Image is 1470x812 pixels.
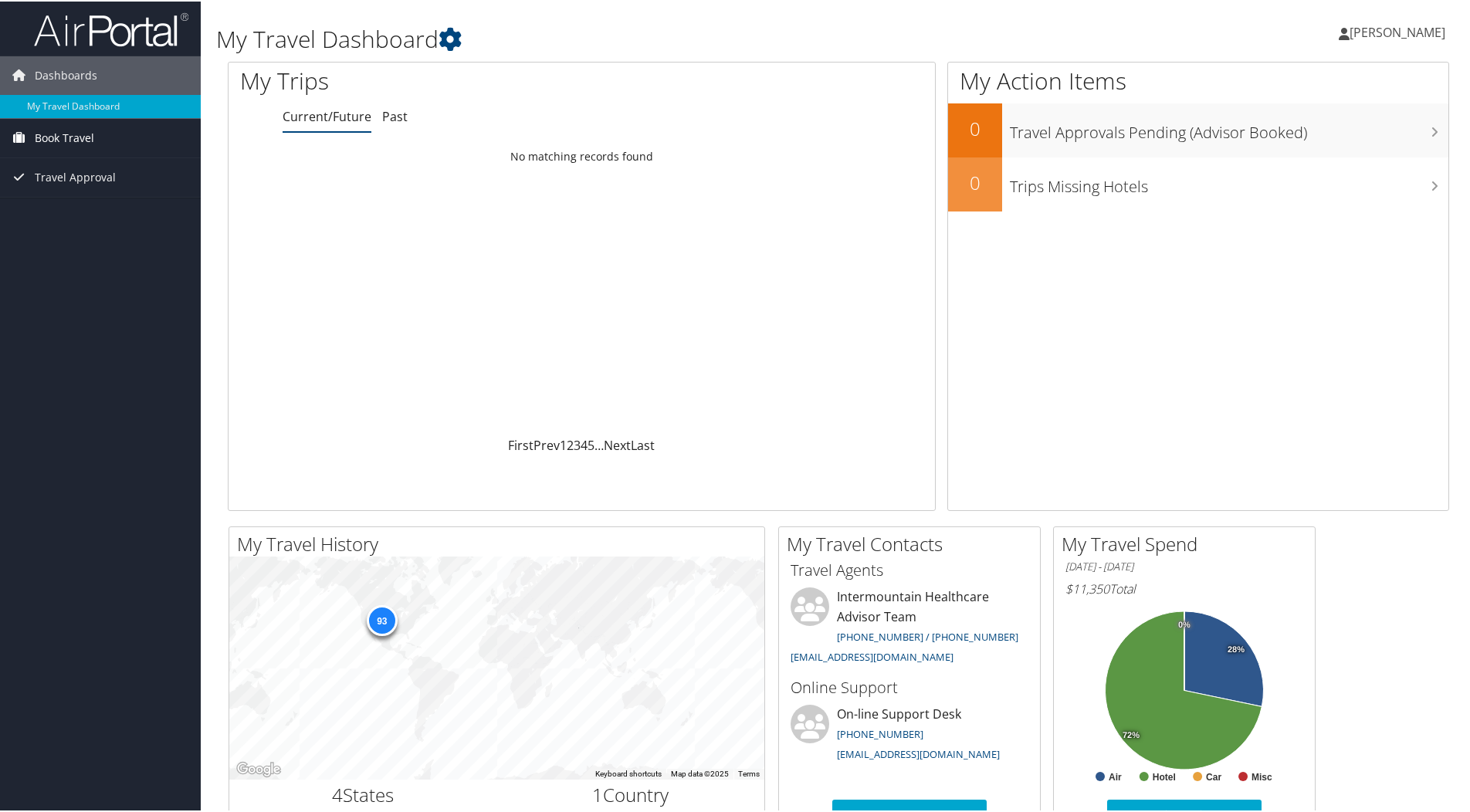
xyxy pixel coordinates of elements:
[738,768,760,776] a: Terms (opens in new tab)
[332,780,343,806] span: 4
[241,780,486,807] h2: States
[509,780,754,807] h2: Country
[1065,558,1303,573] h6: [DATE] - [DATE]
[508,435,533,452] a: First
[1350,22,1445,39] span: [PERSON_NAME]
[216,22,1046,54] h1: My Travel Dashboard
[791,648,953,662] a: [EMAIL_ADDRESS][DOMAIN_NAME]
[35,117,94,156] span: Book Travel
[837,726,923,739] a: [PHONE_NUMBER]
[1065,579,1109,596] span: $11,350
[229,141,935,169] td: No matching records found
[604,435,631,452] a: Next
[783,703,1036,766] li: On-line Support Desk
[567,435,574,452] a: 2
[1123,729,1140,739] tspan: 72%
[595,767,662,778] button: Keyboard shortcuts
[948,156,1448,210] a: 0Trips Missing Hotels
[34,10,188,46] img: airportal-logo.png
[671,768,729,776] span: Map data ©2025
[948,114,1002,140] h2: 0
[233,758,284,778] img: Google
[948,102,1448,156] a: 0Travel Approvals Pending (Advisor Booked)
[1206,770,1221,781] text: Car
[581,435,588,452] a: 4
[382,107,408,123] a: Past
[588,435,594,452] a: 5
[631,435,655,452] a: Last
[237,529,764,556] h2: My Travel History
[366,604,397,634] div: 93
[1178,619,1191,628] tspan: 0%
[787,529,1040,556] h2: My Travel Contacts
[948,63,1448,96] h1: My Action Items
[1109,770,1122,781] text: Air
[240,63,629,96] h1: My Trips
[1252,770,1272,781] text: Misc
[1153,770,1176,781] text: Hotel
[1228,644,1245,653] tspan: 28%
[791,675,1028,697] h3: Online Support
[35,157,116,195] span: Travel Approval
[837,746,1000,760] a: [EMAIL_ADDRESS][DOMAIN_NAME]
[560,435,567,452] a: 1
[1010,167,1448,196] h3: Trips Missing Hotels
[783,586,1036,668] li: Intermountain Healthcare Advisor Team
[594,435,604,452] span: …
[592,780,603,806] span: 1
[1062,529,1315,556] h2: My Travel Spend
[35,55,97,93] span: Dashboards
[233,758,284,778] a: Open this area in Google Maps (opens a new window)
[1339,8,1461,54] a: [PERSON_NAME]
[1065,579,1303,596] h6: Total
[791,558,1028,580] h3: Travel Agents
[948,168,1002,195] h2: 0
[837,628,1018,642] a: [PHONE_NUMBER] / [PHONE_NUMBER]
[1010,113,1448,142] h3: Travel Approvals Pending (Advisor Booked)
[533,435,560,452] a: Prev
[574,435,581,452] a: 3
[283,107,371,123] a: Current/Future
